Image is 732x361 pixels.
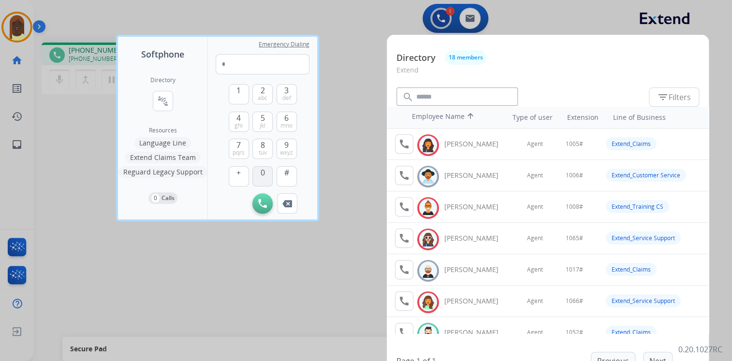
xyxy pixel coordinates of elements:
[444,233,509,243] div: [PERSON_NAME]
[527,266,543,274] span: Agent
[566,234,583,242] span: 1065#
[229,112,249,132] button: 4ghi
[284,85,289,96] span: 3
[398,170,410,181] mat-icon: call
[252,139,273,159] button: 8tuv
[261,167,265,178] span: 0
[261,112,265,124] span: 5
[282,200,292,207] img: call-button
[280,149,293,157] span: wxyz
[527,234,543,242] span: Agent
[444,202,509,212] div: [PERSON_NAME]
[258,199,267,208] img: call-button
[236,139,241,151] span: 7
[233,149,245,157] span: pqrs
[421,295,435,310] img: avatar
[151,194,160,202] p: 0
[444,265,509,274] div: [PERSON_NAME]
[398,232,410,244] mat-icon: call
[261,85,265,96] span: 2
[284,167,289,178] span: #
[402,91,414,103] mat-icon: search
[277,112,297,132] button: 6mno
[649,87,699,107] button: Filters
[445,50,486,65] button: 18 members
[234,122,243,130] span: ghi
[252,84,273,104] button: 2abc
[398,264,410,275] mat-icon: call
[229,166,249,187] button: +
[284,139,289,151] span: 9
[252,166,273,187] button: 0
[398,327,410,338] mat-icon: call
[259,41,309,48] span: Emergency Dialing
[444,139,509,149] div: [PERSON_NAME]
[608,108,704,127] th: Line of Business
[148,192,177,204] button: 0Calls
[398,138,410,150] mat-icon: call
[527,140,543,148] span: Agent
[566,140,583,148] span: 1005#
[407,107,494,128] th: Employee Name
[606,263,657,276] div: Extend_Claims
[465,112,476,123] mat-icon: arrow_upward
[282,94,291,102] span: def
[280,122,293,130] span: mno
[566,172,583,179] span: 1006#
[229,139,249,159] button: 7pqrs
[562,108,603,127] th: Extension
[678,344,722,355] p: 0.20.1027RC
[499,108,557,127] th: Type of user
[421,138,435,153] img: avatar
[606,169,686,182] div: Extend_Customer Service
[398,201,410,213] mat-icon: call
[421,201,435,216] img: avatar
[118,166,207,178] button: Reguard Legacy Support
[566,266,583,274] span: 1017#
[396,51,436,64] p: Directory
[157,95,169,107] mat-icon: connect_without_contact
[284,112,289,124] span: 6
[236,85,241,96] span: 1
[259,149,267,157] span: tuv
[606,294,681,307] div: Extend_Service Support
[566,203,583,211] span: 1008#
[527,329,543,336] span: Agent
[252,112,273,132] button: 5jkl
[421,326,435,341] img: avatar
[125,152,201,163] button: Extend Claims Team
[277,139,297,159] button: 9wxyz
[150,76,176,84] h2: Directory
[606,200,669,213] div: Extend_Training CS
[149,127,177,134] span: Resources
[527,297,543,305] span: Agent
[421,263,435,278] img: avatar
[657,91,691,103] span: Filters
[566,329,583,336] span: 1052#
[444,296,509,306] div: [PERSON_NAME]
[229,84,249,104] button: 1
[141,47,184,61] span: Softphone
[260,122,265,130] span: jkl
[261,139,265,151] span: 8
[398,295,410,307] mat-icon: call
[134,137,191,149] button: Language Line
[606,326,657,339] div: Extend_Claims
[657,91,669,103] mat-icon: filter_list
[161,194,175,202] p: Calls
[527,172,543,179] span: Agent
[396,65,699,83] p: Extend
[444,171,509,180] div: [PERSON_NAME]
[606,137,657,150] div: Extend_Claims
[277,84,297,104] button: 3def
[421,169,435,184] img: avatar
[527,203,543,211] span: Agent
[444,328,509,337] div: [PERSON_NAME]
[277,166,297,187] button: #
[236,167,241,178] span: +
[606,231,681,245] div: Extend_Service Support
[258,94,267,102] span: abc
[566,297,583,305] span: 1066#
[236,112,241,124] span: 4
[421,232,435,247] img: avatar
